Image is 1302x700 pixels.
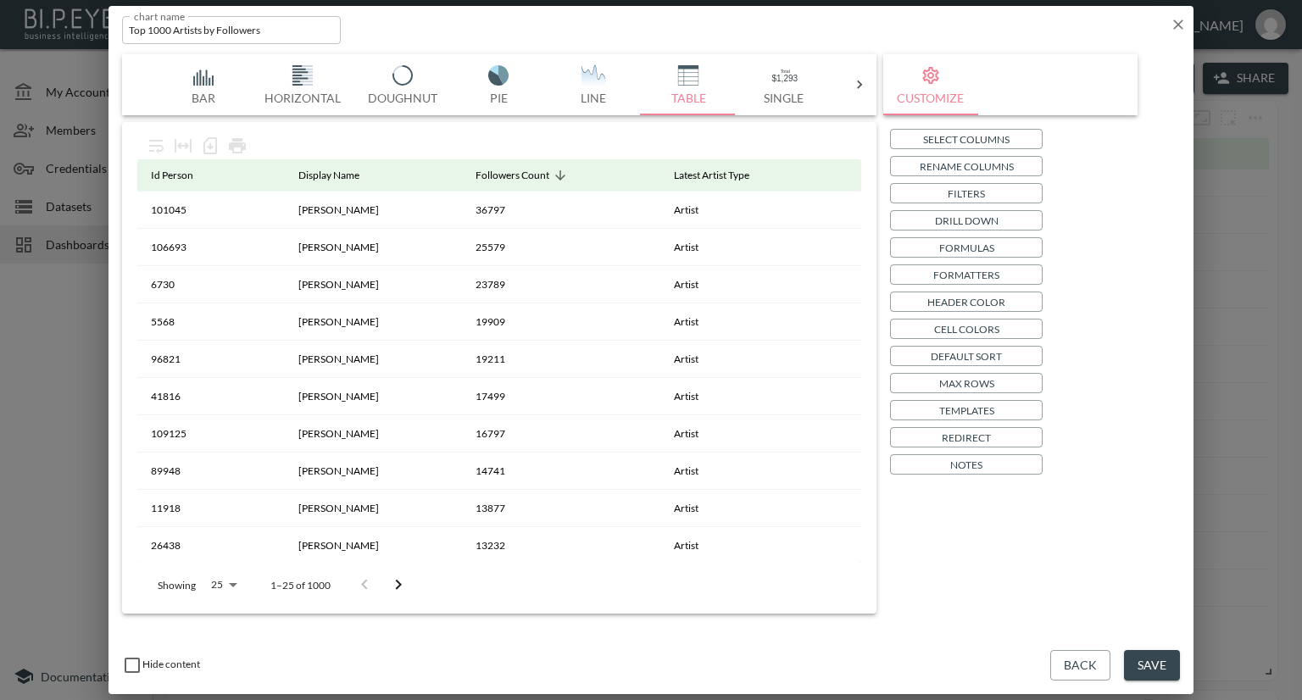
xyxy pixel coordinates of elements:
p: Rename Columns [920,158,1014,175]
img: svg+xml;base64,PHN2ZyB4bWxucz0iaHR0cDovL3d3dy53My5vcmcvMjAwMC9zdmciIHZpZXdCb3g9IjAgMCAxNzUuMDQgMT... [269,65,337,86]
button: Filters [890,183,1043,203]
th: 23789 [462,266,660,303]
button: Rename Columns [890,156,1043,176]
button: Horizontal [251,54,354,115]
p: Drill Down [935,212,999,230]
th: Artist [660,378,861,415]
div: 25 [203,574,243,596]
th: Vincent van Gogh [285,490,462,527]
button: Formatters [890,264,1043,285]
button: Default Sort [890,346,1043,366]
p: Showing [158,578,196,592]
button: Map [831,54,926,115]
img: svg+xml;base64,PHN2ZyB4bWxucz0iaHR0cDovL3d3dy53My5vcmcvMjAwMC9zdmciIHZpZXdCb3g9IjAgMCAxNzUuMDMgMT... [465,65,532,86]
span: Display Name [298,165,381,186]
button: Bar [156,54,251,115]
button: Select Columns [890,129,1043,149]
th: Henri Matisse [285,341,462,378]
button: Header Color [890,292,1043,312]
th: 106693 [137,229,285,266]
th: Artist [660,341,861,378]
th: 96821 [137,341,285,378]
label: chart name [134,8,186,23]
th: 13877 [462,490,660,527]
img: svg+xml;base64,PHN2ZyB3aWR0aD0iMTAwJSIgaGVpZ2h0PSIxMDAlIiB2aWV3Qm94PSIwIDAgNTIgMzYiIHhtbG5zPSJodH... [749,65,817,86]
button: Formulas [890,237,1043,258]
p: Max Rows [939,375,994,392]
button: Max Rows [890,373,1043,393]
th: 11918 [137,490,285,527]
p: Filters [948,185,985,203]
div: Latest Artist Type [674,165,749,186]
th: 6730 [137,266,285,303]
th: Claude Monet [285,415,462,453]
th: Marc Chagall [285,453,462,490]
th: 5568 [137,303,285,341]
div: Number of rows selected for download: 1000 [197,132,224,159]
p: Header Color [927,293,1005,311]
th: Salvador Dalí [285,266,462,303]
img: svg+xml;base64,PHN2ZyB4bWxucz0iaHR0cDovL3d3dy53My5vcmcvMjAwMC9zdmciIHZpZXdCb3g9IjAgMCAxNzUgMTc1Ij... [654,65,722,86]
p: Select Columns [923,131,1010,148]
p: Formatters [933,266,999,284]
th: Artist [660,415,861,453]
th: 13232 [462,527,660,564]
button: Pie [451,54,546,115]
p: Redirect [942,429,991,447]
th: Artist [660,192,861,229]
th: Artist [660,229,861,266]
button: Templates [890,400,1043,420]
button: Go to next page [381,568,415,602]
button: Line [546,54,641,115]
div: Print [224,132,251,159]
th: Artist [660,490,861,527]
p: Formulas [939,239,994,257]
th: 41816 [137,378,285,415]
th: 14741 [462,453,660,490]
p: Templates [939,402,994,419]
th: Joan Miró [285,378,462,415]
p: Cell Colors [934,320,999,338]
img: svg+xml;base64,PHN2ZyB4bWxucz0iaHR0cDovL3d3dy53My5vcmcvMjAwMC9zdmciIHZpZXdCb3g9IjAgMCAxNzUuMDkgMT... [369,65,437,86]
span: Enable this to display a 'Coming Soon' message when the chart is viewed in an embedded dashboard. [122,658,200,670]
th: 19909 [462,303,660,341]
th: 101045 [137,192,285,229]
th: 36797 [462,192,660,229]
th: 109125 [137,415,285,453]
button: Customize [883,54,977,115]
th: David Hockney [285,303,462,341]
button: Redirect [890,427,1043,447]
th: Artist [660,303,861,341]
img: QsdC10Ldf0L3QsNC30LLQuF83KTt9LmNscy0ye2ZpbGw6IzQ1NWE2NDt9PC9zdHlsZT48bGluZWFyR3JhZGllbnQgaWQ9ItCT... [559,65,627,86]
button: Save [1124,650,1180,681]
button: Table [641,54,736,115]
img: svg+xml;base64,PHN2ZyB4bWxucz0iaHR0cDovL3d3dy53My5vcmcvMjAwMC9zdmciIHZpZXdCb3g9IjAgMCAxNzQgMTc1Ij... [170,65,237,86]
th: 25579 [462,229,660,266]
button: Doughnut [354,54,451,115]
div: Wrap text [142,132,170,159]
div: Toggle table layout between fixed and auto (default: auto) [170,132,197,159]
th: Artist [660,453,861,490]
th: Pablo Picasso [285,192,462,229]
p: 1–25 of 1000 [270,578,331,592]
th: Andy Warhol [285,229,462,266]
button: Drill Down [890,210,1043,231]
th: Roy Lichtenstein [285,527,462,564]
div: Display Name [298,165,359,186]
div: Id Person [151,165,193,186]
th: 16797 [462,415,660,453]
div: Followers Count [476,165,549,186]
th: Artist [660,527,861,564]
th: 26438 [137,527,285,564]
p: Default Sort [931,347,1002,365]
th: 19211 [462,341,660,378]
button: Cell Colors [890,319,1043,339]
button: Back [1050,650,1110,681]
button: Single [736,54,831,115]
th: 89948 [137,453,285,490]
p: Notes [950,456,982,474]
span: Followers Count [476,165,571,186]
span: Id Person [151,165,215,186]
button: Notes [890,454,1043,475]
th: Artist [660,266,861,303]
